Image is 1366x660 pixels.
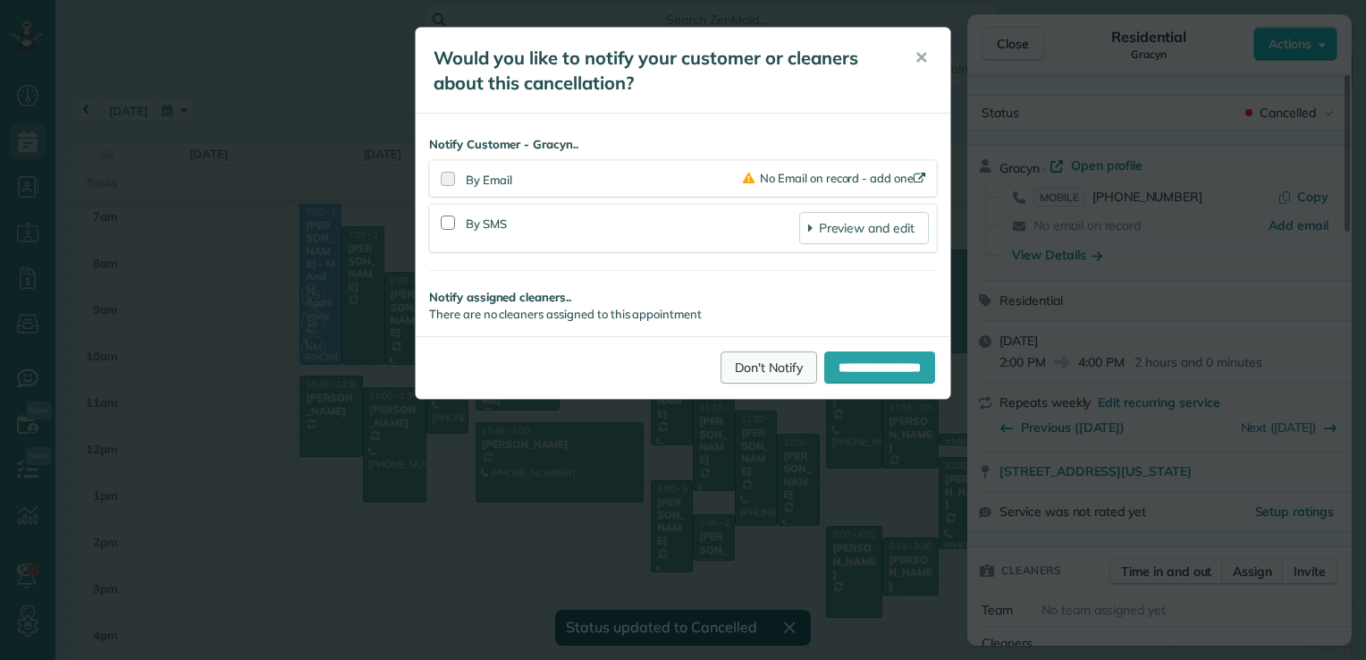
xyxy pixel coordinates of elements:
a: No Email on record - add one [743,171,929,185]
div: By SMS [466,212,799,244]
div: By Email [466,172,743,189]
strong: Notify assigned cleaners.. [429,289,937,306]
span: ✕ [915,47,928,68]
strong: Notify Customer - Gracyn.. [429,136,937,153]
a: Don't Notify [721,351,817,384]
span: There are no cleaners assigned to this appointment [429,307,702,321]
a: Preview and edit [799,212,929,244]
h5: Would you like to notify your customer or cleaners about this cancellation? [434,46,890,96]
